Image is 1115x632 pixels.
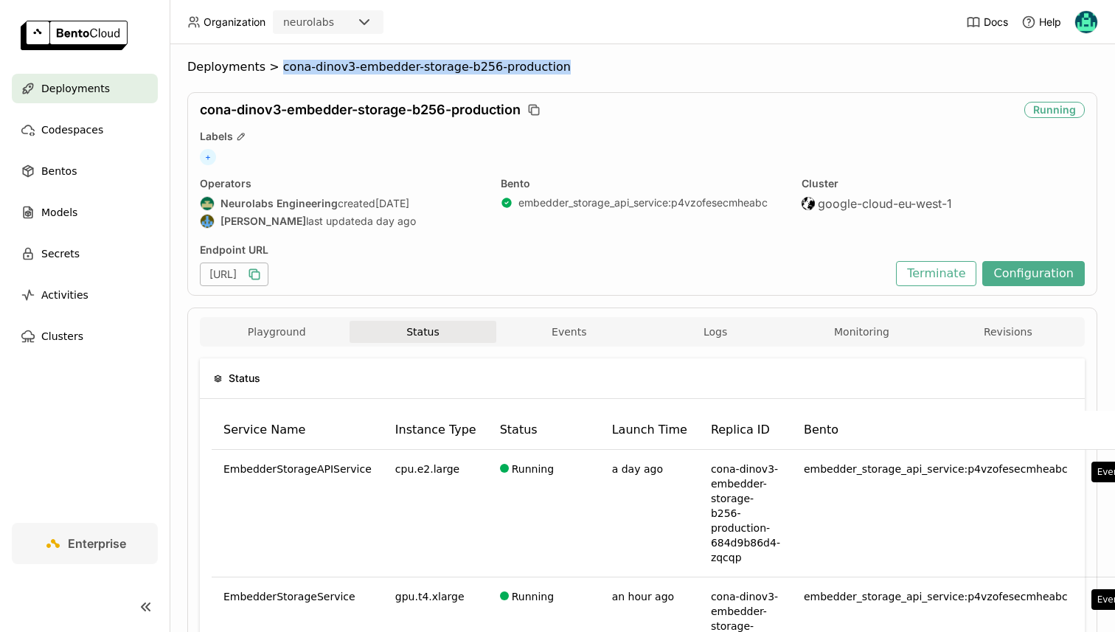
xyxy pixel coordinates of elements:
[488,450,600,577] td: Running
[792,450,1080,577] td: embedder_storage_api_service:p4vzofesecmheabc
[200,243,889,257] div: Endpoint URL
[220,197,338,210] strong: Neurolabs Engineering
[283,15,334,29] div: neurolabs
[966,15,1008,29] a: Docs
[223,462,372,476] span: EmbedderStorageAPIService
[501,177,784,190] div: Bento
[518,196,768,209] a: embedder_storage_api_service:p4vzofesecmheabc
[896,261,976,286] button: Terminate
[984,15,1008,29] span: Docs
[200,263,268,286] div: [URL]
[229,370,260,386] span: Status
[41,286,88,304] span: Activities
[488,411,600,450] th: Status
[200,177,483,190] div: Operators
[1024,102,1085,118] div: Running
[375,197,409,210] span: [DATE]
[1039,15,1061,29] span: Help
[935,321,1081,343] button: Revisions
[201,215,214,228] img: Flaviu Sămărghițan
[12,115,158,145] a: Codespaces
[12,198,158,227] a: Models
[383,450,488,577] td: cpu.e2.large
[41,121,103,139] span: Codespaces
[21,21,128,50] img: logo
[187,60,265,74] span: Deployments
[367,215,416,228] span: a day ago
[792,411,1080,450] th: Bento
[187,60,1097,74] nav: Breadcrumbs navigation
[699,411,792,450] th: Replica ID
[1075,11,1097,33] img: Calin Cojocaru
[12,322,158,351] a: Clusters
[699,450,792,577] td: cona-dinov3-embedder-storage-b256-production-684d9b86d4-zqcqp
[200,102,521,118] span: cona-dinov3-embedder-storage-b256-production
[200,214,483,229] div: last updated
[383,411,488,450] th: Instance Type
[200,130,1085,143] div: Labels
[41,204,77,221] span: Models
[200,149,216,165] span: +
[265,60,283,74] span: >
[12,74,158,103] a: Deployments
[1021,15,1061,29] div: Help
[212,411,383,450] th: Service Name
[600,411,699,450] th: Launch Time
[336,15,337,30] input: Selected neurolabs.
[982,261,1085,286] button: Configuration
[612,463,663,475] span: a day ago
[41,327,83,345] span: Clusters
[612,591,674,603] span: an hour ago
[12,280,158,310] a: Activities
[350,321,496,343] button: Status
[41,80,110,97] span: Deployments
[802,177,1085,190] div: Cluster
[204,15,265,29] span: Organization
[200,196,483,211] div: created
[41,245,80,263] span: Secrets
[12,156,158,186] a: Bentos
[204,321,350,343] button: Playground
[496,321,642,343] button: Events
[704,325,727,338] span: Logs
[220,215,306,228] strong: [PERSON_NAME]
[12,239,158,268] a: Secrets
[41,162,77,180] span: Bentos
[201,197,214,210] img: Neurolabs Engineering
[818,196,952,211] span: google-cloud-eu-west-1
[283,60,571,74] span: cona-dinov3-embedder-storage-b256-production
[12,523,158,564] a: Enterprise
[223,589,355,604] span: EmbedderStorageService
[68,536,126,551] span: Enterprise
[788,321,934,343] button: Monitoring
